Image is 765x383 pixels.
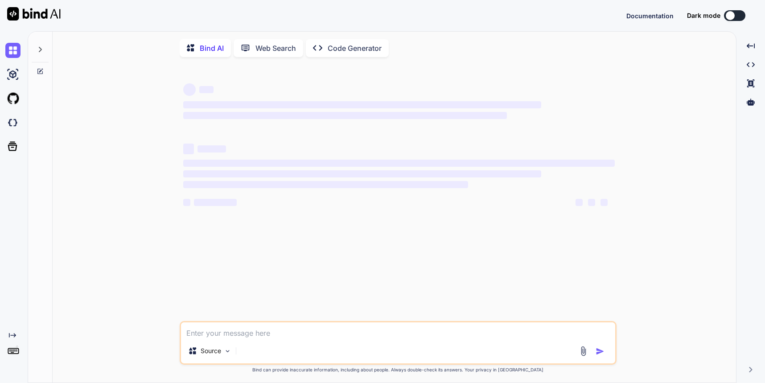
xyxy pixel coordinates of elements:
[183,199,190,206] span: ‌
[7,7,61,21] img: Bind AI
[180,367,617,373] p: Bind can provide inaccurate information, including about people. Always double-check its answers....
[5,115,21,130] img: darkCloudIdeIcon
[183,181,468,188] span: ‌
[194,199,237,206] span: ‌
[578,346,588,356] img: attachment
[588,199,595,206] span: ‌
[626,11,674,21] button: Documentation
[600,199,608,206] span: ‌
[5,91,21,106] img: githubLight
[576,199,583,206] span: ‌
[183,101,541,108] span: ‌
[183,170,541,177] span: ‌
[201,346,221,355] p: Source
[183,160,615,167] span: ‌
[224,347,231,355] img: Pick Models
[687,11,720,20] span: Dark mode
[5,43,21,58] img: chat
[199,86,214,93] span: ‌
[596,347,605,356] img: icon
[183,144,194,154] span: ‌
[626,12,674,20] span: Documentation
[197,145,226,152] span: ‌
[328,43,382,54] p: Code Generator
[200,43,224,54] p: Bind AI
[183,112,507,119] span: ‌
[183,83,196,96] span: ‌
[5,67,21,82] img: ai-studio
[255,43,296,54] p: Web Search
